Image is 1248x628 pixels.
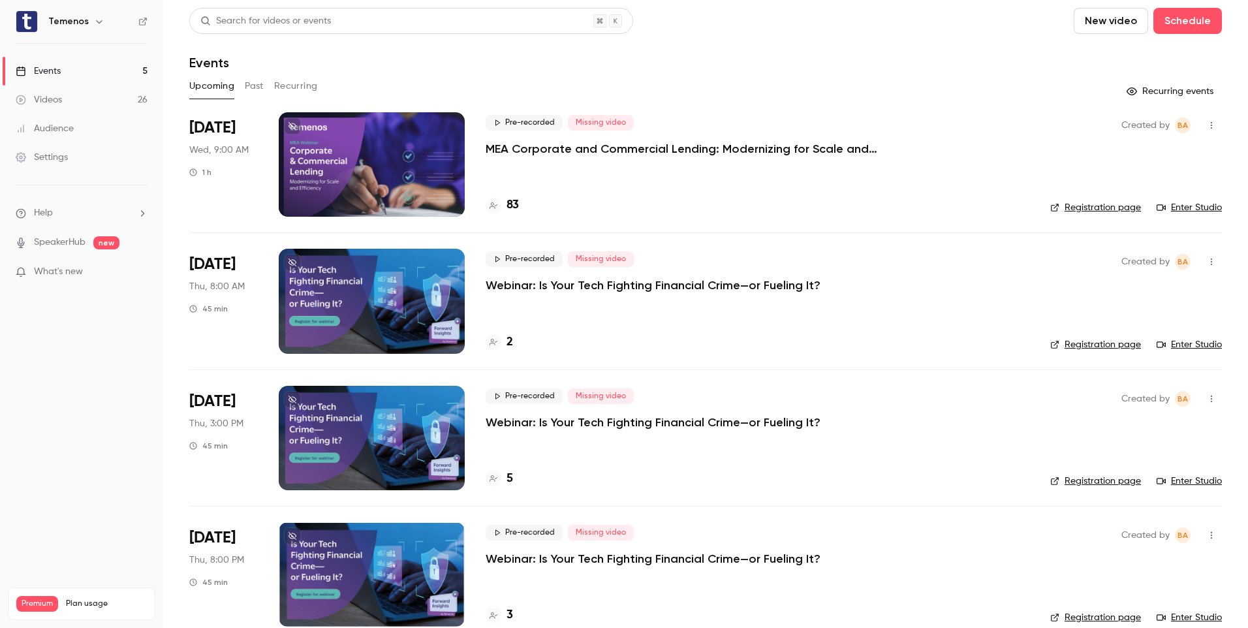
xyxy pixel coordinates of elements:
[245,76,264,97] button: Past
[568,251,634,267] span: Missing video
[132,266,148,278] iframe: Noticeable Trigger
[93,236,119,249] span: new
[1178,527,1188,543] span: BA
[486,415,820,430] a: Webinar: Is Your Tech Fighting Financial Crime—or Fueling It?
[486,334,513,351] a: 2
[34,236,86,249] a: SpeakerHub
[189,112,258,217] div: Sep 10 Wed, 9:00 AM (Africa/Johannesburg)
[189,118,236,138] span: [DATE]
[16,122,74,135] div: Audience
[1121,391,1170,407] span: Created by
[1178,391,1188,407] span: BA
[189,417,243,430] span: Thu, 3:00 PM
[1050,201,1141,214] a: Registration page
[507,470,513,488] h4: 5
[568,115,634,131] span: Missing video
[486,551,820,567] a: Webinar: Is Your Tech Fighting Financial Crime—or Fueling It?
[568,388,634,404] span: Missing video
[507,606,513,624] h4: 3
[507,334,513,351] h4: 2
[200,14,331,28] div: Search for videos or events
[486,470,513,488] a: 5
[1074,8,1148,34] button: New video
[1050,338,1141,351] a: Registration page
[34,265,83,279] span: What's new
[189,386,258,490] div: Sep 25 Thu, 2:00 PM (Europe/London)
[1175,391,1191,407] span: Balamurugan Arunachalam
[189,249,258,353] div: Sep 25 Thu, 2:00 PM (Asia/Singapore)
[34,206,53,220] span: Help
[189,577,228,588] div: 45 min
[189,254,236,275] span: [DATE]
[66,599,147,609] span: Plan usage
[16,65,61,78] div: Events
[16,11,37,32] img: Temenos
[1121,118,1170,133] span: Created by
[1157,611,1222,624] a: Enter Studio
[1157,338,1222,351] a: Enter Studio
[1050,611,1141,624] a: Registration page
[189,76,234,97] button: Upcoming
[189,144,249,157] span: Wed, 9:00 AM
[486,115,563,131] span: Pre-recorded
[486,196,519,214] a: 83
[189,391,236,412] span: [DATE]
[1157,201,1222,214] a: Enter Studio
[486,251,563,267] span: Pre-recorded
[486,388,563,404] span: Pre-recorded
[1121,527,1170,543] span: Created by
[1178,254,1188,270] span: BA
[189,527,236,548] span: [DATE]
[189,167,211,178] div: 1 h
[507,196,519,214] h4: 83
[486,277,820,293] a: Webinar: Is Your Tech Fighting Financial Crime—or Fueling It?
[189,280,245,293] span: Thu, 8:00 AM
[486,525,563,541] span: Pre-recorded
[1175,527,1191,543] span: Balamurugan Arunachalam
[1121,81,1222,102] button: Recurring events
[189,554,244,567] span: Thu, 8:00 PM
[189,304,228,314] div: 45 min
[16,151,68,164] div: Settings
[568,525,634,541] span: Missing video
[189,522,258,627] div: Sep 25 Thu, 2:00 PM (America/New York)
[1178,118,1188,133] span: BA
[16,206,148,220] li: help-dropdown-opener
[486,606,513,624] a: 3
[16,596,58,612] span: Premium
[48,15,89,28] h6: Temenos
[16,93,62,106] div: Videos
[1121,254,1170,270] span: Created by
[274,76,318,97] button: Recurring
[189,55,229,71] h1: Events
[1157,475,1222,488] a: Enter Studio
[1175,118,1191,133] span: Balamurugan Arunachalam
[1050,475,1141,488] a: Registration page
[189,441,228,451] div: 45 min
[1153,8,1222,34] button: Schedule
[486,141,877,157] a: MEA Corporate and Commercial Lending: Modernizing for Scale and Efficiency
[1175,254,1191,270] span: Balamurugan Arunachalam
